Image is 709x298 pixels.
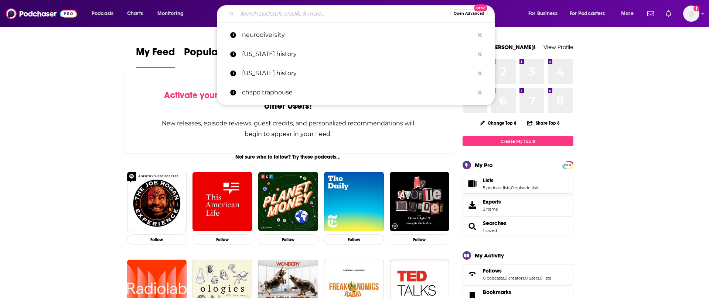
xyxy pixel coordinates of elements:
input: Search podcasts, credits, & more... [237,8,450,20]
button: open menu [152,8,193,20]
a: Searches [465,221,480,232]
a: My Feed [136,46,175,68]
a: 1 saved [483,228,497,233]
a: PRO [563,162,572,167]
img: The Daily [324,172,384,232]
a: Show notifications dropdown [644,7,657,20]
span: , [539,276,540,281]
a: Follows [465,269,480,279]
a: 0 creators [505,276,524,281]
span: For Podcasters [570,8,605,19]
img: Planet Money [258,172,318,232]
span: , [510,185,511,190]
button: Follow [390,234,450,245]
span: Popular Feed [184,46,247,63]
p: neurodiversity [242,25,474,45]
span: , [524,276,525,281]
a: 0 episode lists [511,185,539,190]
span: My Feed [136,46,175,63]
span: New [474,4,487,11]
span: Open Advanced [454,12,484,15]
a: 0 users [525,276,539,281]
button: open menu [86,8,123,20]
a: 0 podcasts [483,276,504,281]
a: Charts [122,8,147,20]
div: My Activity [475,252,504,259]
button: Follow [258,234,318,245]
span: For Business [528,8,558,19]
span: Exports [483,198,501,205]
div: My Pro [475,162,493,169]
span: Charts [127,8,143,19]
button: Share Top 8 [527,116,560,130]
span: Logged in as juliahaav [683,6,699,22]
span: PRO [563,162,572,168]
p: new york history [242,45,474,64]
img: Podchaser - Follow, Share and Rate Podcasts [6,7,77,21]
a: Searches [483,220,507,226]
button: Follow [192,234,252,245]
a: Popular Feed [184,46,247,68]
span: Lists [463,174,573,194]
div: Not sure who to follow? Try these podcasts... [124,154,453,160]
span: Monitoring [157,8,184,19]
button: Change Top 8 [475,118,521,128]
a: 0 lists [540,276,551,281]
a: [US_STATE] history [217,45,495,64]
a: Bookmarks [483,289,526,295]
a: Lists [465,179,480,189]
p: new york history [242,64,474,83]
svg: Add a profile image [693,6,699,11]
a: 5 podcast lists [483,185,510,190]
img: My Favorite Murder with Karen Kilgariff and Georgia Hardstark [390,172,450,232]
span: Exports [465,200,480,210]
a: Exports [463,195,573,215]
span: 3 items [483,207,501,212]
div: New releases, episode reviews, guest credits, and personalized recommendations will begin to appe... [161,118,415,139]
span: , [504,276,505,281]
button: open menu [616,8,643,20]
img: The Joe Rogan Experience [127,172,187,232]
p: chapo traphouse [242,83,474,102]
span: Searches [463,216,573,236]
a: Create My Top 8 [463,136,573,146]
span: More [621,8,634,19]
a: neurodiversity [217,25,495,45]
a: Welcome [PERSON_NAME]! [463,44,536,51]
button: Follow [324,234,384,245]
a: Show notifications dropdown [663,7,674,20]
a: [US_STATE] history [217,64,495,83]
a: chapo traphouse [217,83,495,102]
a: Follows [483,267,551,274]
div: Search podcasts, credits, & more... [224,5,502,22]
span: Lists [483,177,494,184]
button: open menu [565,8,616,20]
span: Activate your Feed [164,90,240,101]
span: Bookmarks [483,289,511,295]
button: open menu [523,8,567,20]
button: Follow [127,234,187,245]
img: User Profile [683,6,699,22]
button: Show profile menu [683,6,699,22]
span: Podcasts [92,8,113,19]
img: This American Life [192,172,252,232]
a: View Profile [543,44,573,51]
span: Follows [463,264,573,284]
a: Lists [483,177,539,184]
span: Follows [483,267,502,274]
button: Open AdvancedNew [450,9,488,18]
div: by following Podcasts, Creators, Lists, and other Users! [161,90,415,111]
